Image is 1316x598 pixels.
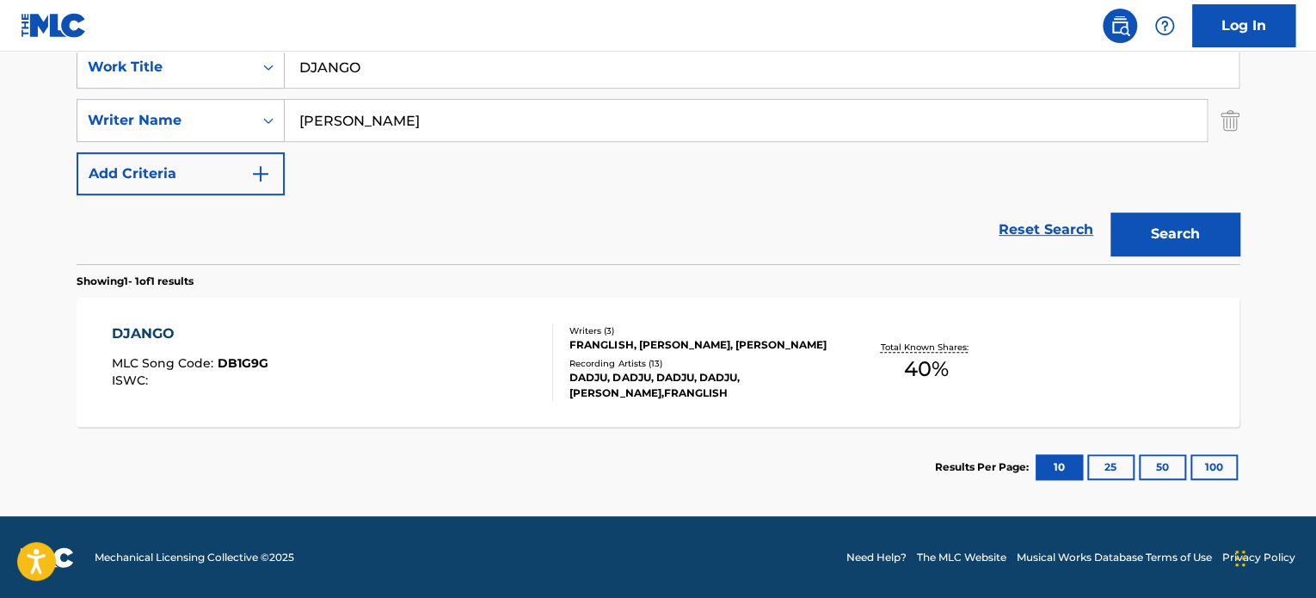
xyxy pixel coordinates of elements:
a: Reset Search [990,211,1102,249]
div: Help [1147,9,1182,43]
p: Results Per Page: [935,459,1033,475]
a: Need Help? [846,550,907,565]
img: Delete Criterion [1221,99,1239,142]
button: 50 [1139,454,1186,480]
img: 9d2ae6d4665cec9f34b9.svg [250,163,271,184]
button: Add Criteria [77,152,285,195]
div: FRANGLISH, [PERSON_NAME], [PERSON_NAME] [569,337,829,353]
a: Public Search [1103,9,1137,43]
button: Search [1110,213,1239,256]
span: DB1G9G [218,355,268,371]
p: Showing 1 - 1 of 1 results [77,274,194,289]
div: Work Title [88,57,243,77]
img: logo [21,547,74,568]
span: ISWC : [112,373,152,388]
iframe: Chat Widget [1230,515,1316,598]
span: MLC Song Code : [112,355,218,371]
a: Privacy Policy [1222,550,1295,565]
span: Mechanical Licensing Collective © 2025 [95,550,294,565]
img: MLC Logo [21,13,87,38]
form: Search Form [77,46,1239,264]
p: Total Known Shares: [880,341,972,354]
button: 10 [1036,454,1083,480]
div: Writers ( 3 ) [569,324,829,337]
div: Writer Name [88,110,243,131]
a: The MLC Website [917,550,1006,565]
a: Musical Works Database Terms of Use [1017,550,1212,565]
div: DJANGO [112,324,268,344]
button: 100 [1190,454,1238,480]
a: Log In [1192,4,1295,47]
div: Drag [1235,533,1245,584]
div: Recording Artists ( 13 ) [569,357,829,370]
div: DADJU, DADJU, DADJU, DADJU, [PERSON_NAME],FRANGLISH [569,370,829,401]
span: 40 % [904,354,949,385]
img: search [1110,15,1130,36]
a: DJANGOMLC Song Code:DB1G9GISWC:Writers (3)FRANGLISH, [PERSON_NAME], [PERSON_NAME]Recording Artist... [77,298,1239,427]
button: 25 [1087,454,1135,480]
img: help [1154,15,1175,36]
